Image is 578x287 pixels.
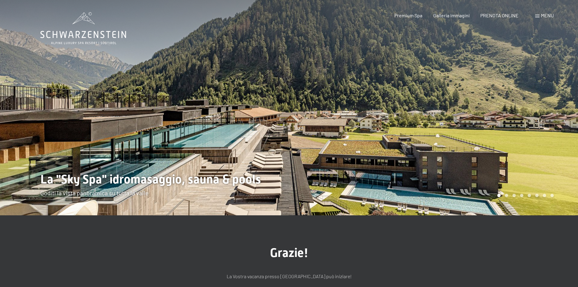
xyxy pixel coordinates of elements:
div: Carousel Pagination [495,194,554,197]
div: Carousel Page 8 [550,194,554,197]
div: Carousel Page 2 [505,194,508,197]
div: Carousel Page 5 [528,194,531,197]
div: Carousel Page 6 [535,194,539,197]
span: Grazie! [270,246,308,260]
span: Menu [541,12,554,18]
div: Carousel Page 1 (Current Slide) [497,194,501,197]
a: Galleria immagini [433,12,470,18]
a: PRENOTA ONLINE [480,12,519,18]
div: Carousel Page 3 [512,194,516,197]
a: Premium Spa [394,12,422,18]
p: La Vostra vacanza presso [GEOGRAPHIC_DATA] può iniziare! [137,272,441,280]
div: Carousel Page 4 [520,194,523,197]
div: Carousel Page 7 [543,194,546,197]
